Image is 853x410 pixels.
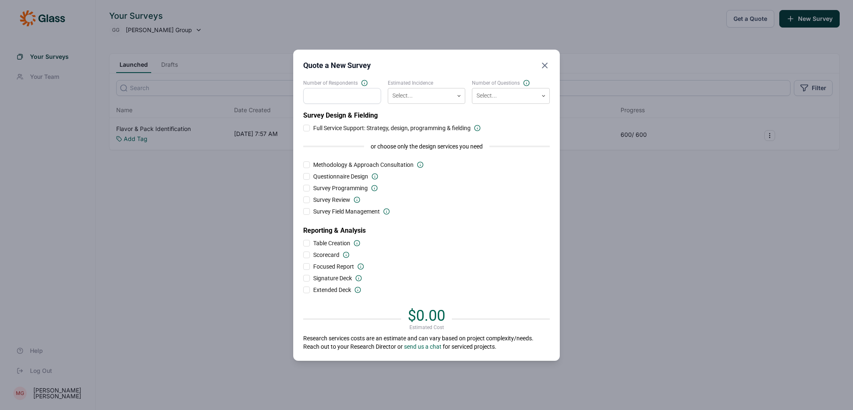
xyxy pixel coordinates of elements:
[313,172,368,181] span: Questionnaire Design
[540,60,550,71] button: Close
[303,219,550,236] h2: Reporting & Analysis
[303,334,550,351] p: Research services costs are an estimate and can vary based on project complexity/needs. Reach out...
[303,111,550,121] h2: Survey Design & Fielding
[303,80,381,86] label: Number of Respondents
[388,80,466,86] label: Estimated Incidence
[313,286,351,294] span: Extended Deck
[313,251,339,259] span: Scorecard
[408,307,445,324] span: $0.00
[313,274,352,282] span: Signature Deck
[313,124,471,132] span: Full Service Support: Strategy, design, programming & fielding
[313,184,368,192] span: Survey Programming
[313,207,380,216] span: Survey Field Management
[371,142,483,151] span: or choose only the design services you need
[303,60,371,71] h2: Quote a New Survey
[472,80,550,86] label: Number of Questions
[313,196,350,204] span: Survey Review
[313,161,414,169] span: Methodology & Approach Consultation
[313,239,350,247] span: Table Creation
[313,262,354,271] span: Focused Report
[404,343,441,350] a: send us a chat
[409,324,444,331] span: Estimated Cost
